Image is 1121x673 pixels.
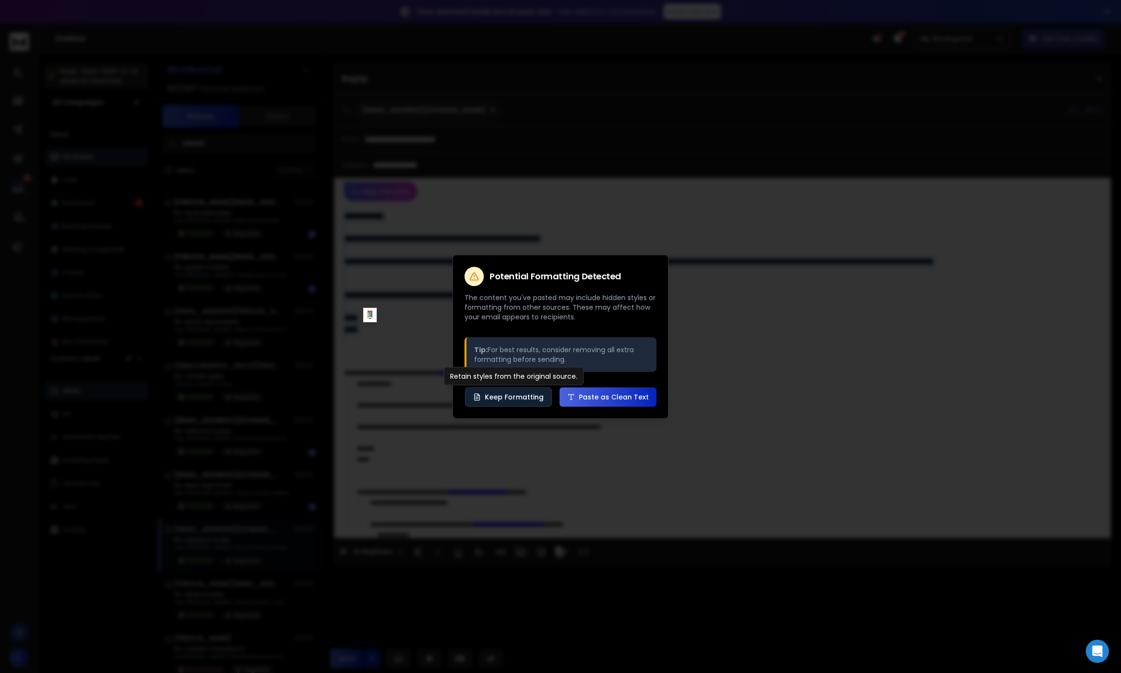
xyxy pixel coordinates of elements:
div: Open Intercom Messenger [1086,640,1109,663]
h2: Potential Formatting Detected [490,272,621,281]
button: Keep Formatting [465,387,552,407]
p: For best results, consider removing all extra formatting before sending. [474,345,649,364]
div: Retain styles from the original source. [444,367,584,385]
strong: Tip: [474,345,488,355]
button: Paste as Clean Text [560,387,656,407]
p: The content you've pasted may include hidden styles or formatting from other sources. These may a... [465,293,656,322]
